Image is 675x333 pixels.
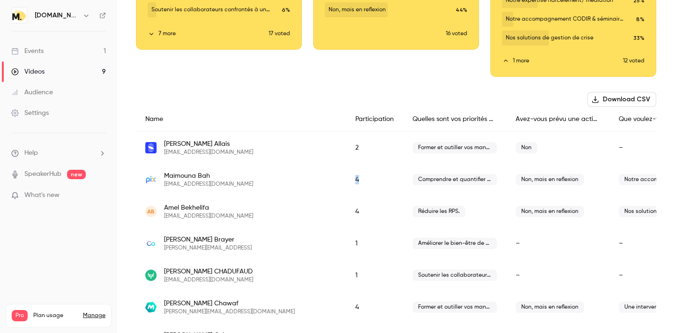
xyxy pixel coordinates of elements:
span: Comprendre et quantifier comment vont mes collaborateurs. [412,174,497,185]
span: [EMAIL_ADDRESS][DOMAIN_NAME] [164,276,253,284]
img: pix.fr [145,174,157,185]
div: Settings [11,108,49,118]
div: – [506,259,609,291]
h6: [DOMAIN_NAME] [35,11,79,20]
div: 4 [346,196,403,227]
span: [EMAIL_ADDRESS][DOMAIN_NAME] [164,181,253,188]
iframe: Noticeable Trigger [95,191,106,200]
span: [PERSON_NAME][EMAIL_ADDRESS] [164,244,252,252]
button: Download CSV [587,92,656,107]
div: Name [136,107,346,132]
div: Participation [346,107,403,132]
div: 2 [346,132,403,164]
span: [PERSON_NAME] Allais [164,139,253,149]
span: What's new [24,190,60,200]
div: Events [11,46,44,56]
img: moka.care [12,8,27,23]
span: Réduire les RPS. [412,206,465,217]
span: Non, mais en reflexion [516,174,584,185]
div: Videos [11,67,45,76]
div: 1 [346,227,403,259]
span: Améliorer le bien-être de vos collaborateurs. [412,238,497,249]
span: AB [147,207,155,216]
span: new [67,170,86,179]
span: [PERSON_NAME] CHADUFAUD [164,267,253,276]
button: 7 more [148,30,269,38]
div: – [506,227,609,259]
div: Audience [11,88,53,97]
div: 1 [346,259,403,291]
span: Maïmouna Bah [164,171,253,181]
a: Manage [83,312,105,319]
div: Avez-vous prévu une action bien-être / sensibilisation pour les semaines de la santé mentale? [506,107,609,132]
span: Non [516,142,537,153]
span: [EMAIL_ADDRESS][DOMAIN_NAME] [164,149,253,156]
span: [PERSON_NAME] Brayer [164,235,252,244]
a: SpeakerHub [24,169,61,179]
span: Soutenir les collaborateurs confrontés à un contexte spécifique. [412,270,497,281]
img: cnty.ai [145,238,157,249]
div: 4 [346,164,403,196]
span: Plan usage [33,312,77,319]
img: manomano.com [145,302,157,313]
span: Amel Bekhelifa [164,203,253,212]
span: Former et outiller vos managers. [412,142,497,153]
img: sweep.net [145,142,157,153]
span: [EMAIL_ADDRESS][DOMAIN_NAME] [164,212,253,220]
span: [PERSON_NAME] Chawaf [164,299,295,308]
span: Pro [12,310,28,321]
img: veracash.com [145,270,157,281]
div: 4 [346,291,403,323]
li: help-dropdown-opener [11,148,106,158]
div: Quelles sont vos priorités RH du moment ? [403,107,506,132]
span: [PERSON_NAME][EMAIL_ADDRESS][DOMAIN_NAME] [164,308,295,316]
span: Former et outiller vos managers. [412,302,497,313]
span: Non, mais en reflexion [516,206,584,217]
button: 1 more [502,57,623,65]
span: Help [24,148,38,158]
span: Non, mais en reflexion [516,302,584,313]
